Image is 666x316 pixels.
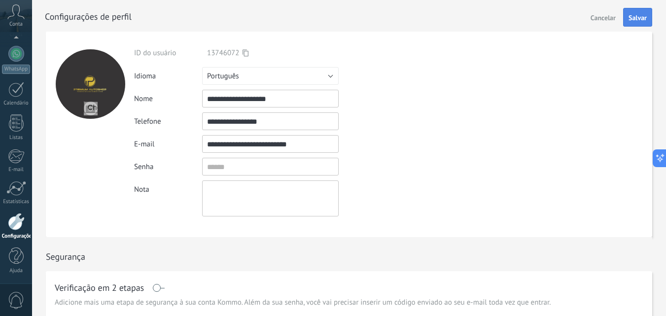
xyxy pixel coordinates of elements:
div: Estatísticas [2,199,31,205]
div: Calendário [2,100,31,106]
span: Cancelar [591,14,616,21]
div: Ajuda [2,268,31,274]
button: Salvar [623,8,652,27]
span: 13746072 [207,48,239,58]
div: E-mail [134,140,202,149]
h1: Verificação em 2 etapas [55,284,144,292]
div: E-mail [2,167,31,173]
div: Listas [2,135,31,141]
span: Salvar [629,14,647,21]
span: Adicione mais uma etapa de segurança à sua conta Kommo. Além da sua senha, você vai precisar inse... [55,298,551,308]
div: Senha [134,162,202,172]
button: Cancelar [587,9,620,25]
div: WhatsApp [2,65,30,74]
span: Conta [9,21,23,28]
div: Configurações [2,233,31,240]
button: Português [202,67,339,85]
span: Português [207,71,239,81]
h1: Segurança [46,251,85,262]
div: Nome [134,94,202,104]
div: Telefone [134,117,202,126]
div: Nota [134,180,202,194]
div: ID do usuário [134,48,202,58]
div: Idioma [134,71,202,81]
